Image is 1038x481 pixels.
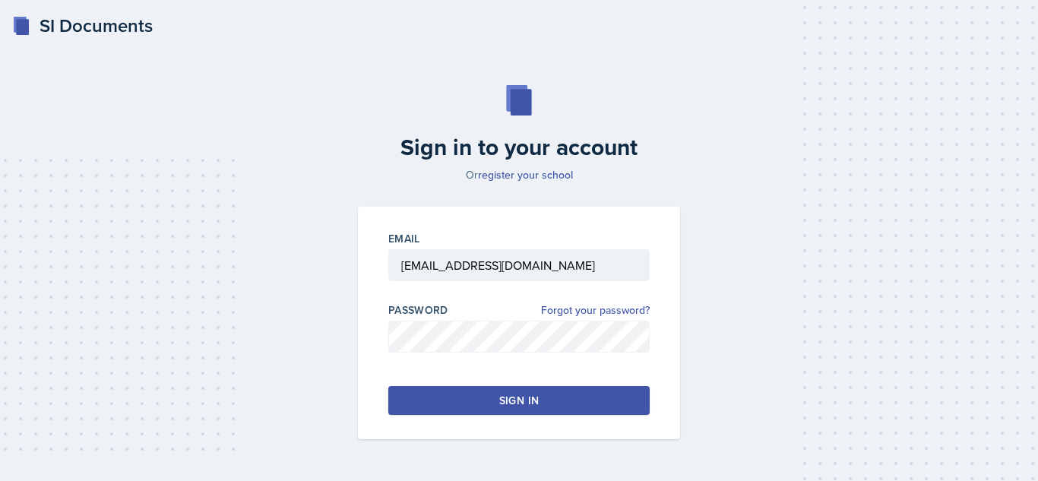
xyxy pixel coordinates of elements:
[541,302,650,318] a: Forgot your password?
[388,249,650,281] input: Email
[388,386,650,415] button: Sign in
[388,302,448,318] label: Password
[478,167,573,182] a: register your school
[12,12,153,40] a: SI Documents
[349,167,689,182] p: Or
[499,393,539,408] div: Sign in
[388,231,420,246] label: Email
[349,134,689,161] h2: Sign in to your account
